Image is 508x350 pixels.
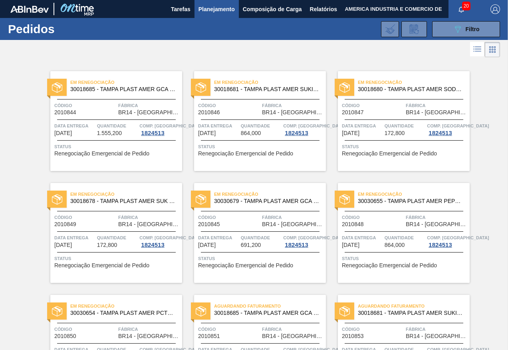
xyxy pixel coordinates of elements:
[283,122,324,136] a: Comp. [GEOGRAPHIC_DATA]1824513
[10,6,49,13] img: TNhmsLtSVTkK8tSr43FrP2fwEKptu5GPRR3wAAAABJRU5ErkJggg==
[262,101,324,109] span: Fábrica
[485,42,500,57] div: Visão em Cards
[198,101,260,109] span: Código
[262,333,324,339] span: BR14 - Curitibana
[118,109,180,115] span: BR14 - Curitibana
[198,333,220,339] span: 2010851
[241,122,282,130] span: Quantidade
[196,82,206,93] img: status
[198,122,239,130] span: Data entrega
[198,151,293,157] span: Renegociação Emergencial de Pedido
[401,21,427,37] div: Solicitação de Revisão de Pedidos
[118,101,180,109] span: Fábrica
[196,194,206,205] img: status
[182,71,326,171] a: statusEm renegociação30018681 - TAMPA PLAST AMER SUKITA S/LINERCódigo2010846FábricaBR14 - [GEOGRA...
[54,325,116,333] span: Código
[466,26,480,32] span: Filtro
[406,101,468,109] span: Fábrica
[139,234,201,242] span: Comp. Carga
[139,242,166,248] div: 1824513
[342,151,437,157] span: Renegociação Emergencial de Pedido
[385,122,425,130] span: Quantidade
[448,4,474,15] button: Notificações
[54,213,116,221] span: Código
[38,183,182,283] a: statusEm renegociação30018678 - TAMPA PLAST AMER SUK TUBAINA S/LINERCódigo2010849FábricaBR14 - [G...
[342,101,404,109] span: Código
[70,86,176,92] span: 30018685 - TAMPA PLAST AMER GCA S/LINER
[214,310,319,316] span: 30018685 - TAMPA PLAST AMER GCA S/LINER
[406,325,468,333] span: Fábrica
[198,234,239,242] span: Data entrega
[198,4,235,14] span: Planejamento
[139,122,180,136] a: Comp. [GEOGRAPHIC_DATA]1824513
[358,86,463,92] span: 30018680 - TAMPA PLAST AMER SODA S/LINER
[198,213,260,221] span: Código
[54,221,76,227] span: 2010849
[241,234,282,242] span: Quantidade
[52,306,62,316] img: status
[139,130,166,136] div: 1824513
[262,325,324,333] span: Fábrica
[432,21,500,37] button: Filtro
[310,4,337,14] span: Relatórios
[381,21,399,37] div: Importar Negociações dos Pedidos
[470,42,485,57] div: Visão em Lista
[241,242,261,248] span: 691,200
[342,262,437,268] span: Renegociação Emergencial de Pedido
[358,302,470,310] span: Aguardando Faturamento
[118,213,180,221] span: Fábrica
[427,130,453,136] div: 1824513
[342,255,468,262] span: Status
[262,109,324,115] span: BR14 - Curitibana
[427,234,489,242] span: Comp. Carga
[342,242,359,248] span: 05/09/2025
[406,333,468,339] span: BR14 - Curitibana
[385,242,405,248] span: 864,000
[198,262,293,268] span: Renegociação Emergencial de Pedido
[70,78,182,86] span: Em renegociação
[462,2,470,10] span: 20
[54,130,72,136] span: 05/09/2025
[54,109,76,115] span: 2010844
[342,333,364,339] span: 2010853
[97,122,138,130] span: Quantidade
[342,130,359,136] span: 05/09/2025
[198,109,220,115] span: 2010846
[406,213,468,221] span: Fábrica
[342,234,383,242] span: Data entrega
[139,122,201,130] span: Comp. Carga
[358,190,470,198] span: Em renegociação
[118,221,180,227] span: BR14 - Curitibana
[427,234,468,248] a: Comp. [GEOGRAPHIC_DATA]1824513
[54,234,95,242] span: Data entrega
[70,310,176,316] span: 30030654 - TAMPA PLAST AMER PCTW NIV24
[198,325,260,333] span: Código
[283,234,324,248] a: Comp. [GEOGRAPHIC_DATA]1824513
[97,130,122,136] span: 1.555,200
[171,4,190,14] span: Tarefas
[54,242,72,248] span: 05/09/2025
[54,262,149,268] span: Renegociação Emergencial de Pedido
[198,143,324,151] span: Status
[283,234,345,242] span: Comp. Carga
[52,82,62,93] img: status
[427,242,453,248] div: 1824513
[326,71,470,171] a: statusEm renegociação30018680 - TAMPA PLAST AMER SODA S/LINERCódigo2010847FábricaBR14 - [GEOGRAPH...
[283,242,310,248] div: 1824513
[358,78,470,86] span: Em renegociação
[262,221,324,227] span: BR14 - Curitibana
[214,78,326,86] span: Em renegociação
[54,151,149,157] span: Renegociação Emergencial de Pedido
[198,130,216,136] span: 05/09/2025
[427,122,468,136] a: Comp. [GEOGRAPHIC_DATA]1824513
[182,183,326,283] a: statusEm renegociação30030679 - TAMPA PLAST AMER GCA ZERO NIV24Código2010845FábricaBR14 - [GEOGRA...
[214,86,319,92] span: 30018681 - TAMPA PLAST AMER SUKITA S/LINER
[118,333,180,339] span: BR14 - Curitibana
[54,122,95,130] span: Data entrega
[427,122,489,130] span: Comp. Carga
[406,109,468,115] span: BR14 - Curitibana
[385,234,425,242] span: Quantidade
[342,109,364,115] span: 2010847
[54,255,180,262] span: Status
[198,255,324,262] span: Status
